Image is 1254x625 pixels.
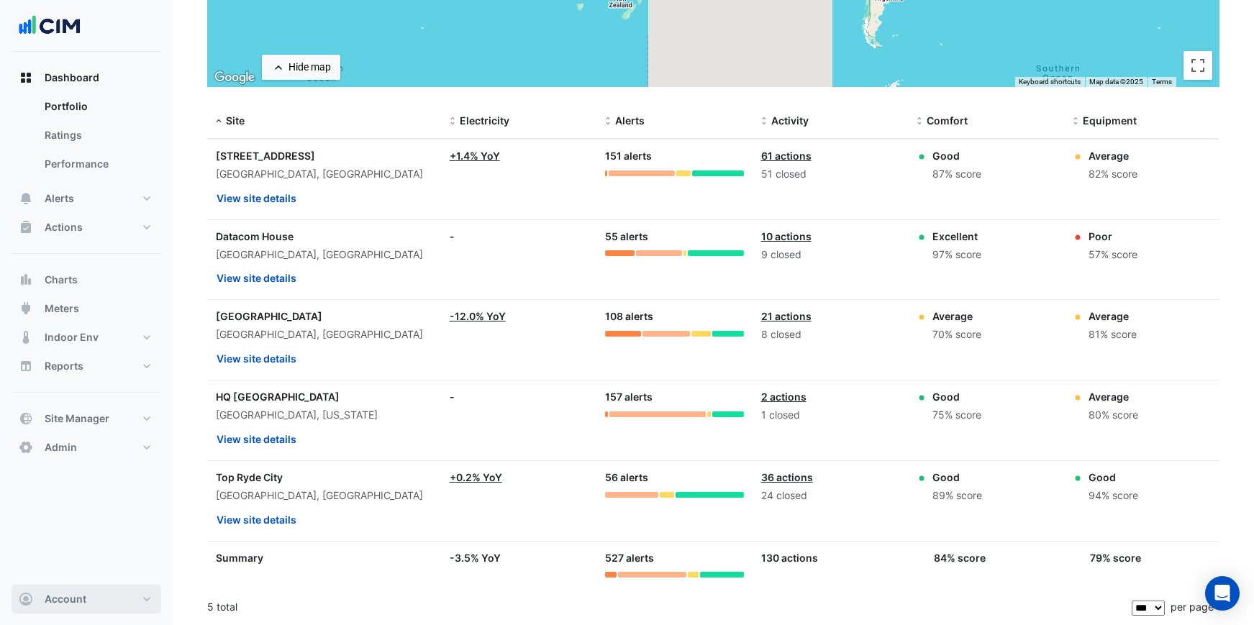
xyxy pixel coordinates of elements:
[262,55,340,80] button: Hide map
[605,470,743,486] div: 56 alerts
[450,310,506,322] a: -12.0% YoY
[927,114,968,127] span: Comfort
[45,359,83,373] span: Reports
[1089,229,1137,244] div: Poor
[12,433,161,462] button: Admin
[45,191,74,206] span: Alerts
[216,309,432,324] div: [GEOGRAPHIC_DATA]
[211,68,258,87] img: Google
[17,12,82,40] img: Company Logo
[216,407,432,424] div: [GEOGRAPHIC_DATA], [US_STATE]
[216,327,432,343] div: [GEOGRAPHIC_DATA], [GEOGRAPHIC_DATA]
[450,471,502,483] a: +0.2% YoY
[932,247,981,263] div: 97% score
[932,488,982,504] div: 89% score
[216,389,432,404] div: HQ [GEOGRAPHIC_DATA]
[1089,148,1137,163] div: Average
[12,213,161,242] button: Actions
[761,471,813,483] a: 36 actions
[450,150,500,162] a: +1.4% YoY
[45,220,83,234] span: Actions
[45,273,78,287] span: Charts
[216,507,297,532] button: View site details
[216,470,432,485] div: Top Ryde City
[1089,488,1138,504] div: 94% score
[211,68,258,87] a: Open this area in Google Maps (opens a new window)
[216,346,297,371] button: View site details
[19,359,33,373] app-icon: Reports
[1083,114,1137,127] span: Equipment
[932,148,981,163] div: Good
[1090,550,1141,565] div: 79% score
[932,166,981,183] div: 87% score
[1089,407,1138,424] div: 80% score
[45,592,86,606] span: Account
[19,330,33,345] app-icon: Indoor Env
[1089,389,1138,404] div: Average
[771,114,809,127] span: Activity
[605,550,743,567] div: 527 alerts
[1019,77,1081,87] button: Keyboard shortcuts
[33,150,161,178] a: Performance
[605,389,743,406] div: 157 alerts
[1152,78,1172,86] a: Terms
[761,166,899,183] div: 51 closed
[19,220,33,234] app-icon: Actions
[1089,470,1138,485] div: Good
[932,229,981,244] div: Excellent
[216,552,263,564] span: Summary
[45,301,79,316] span: Meters
[761,230,812,242] a: 10 actions
[605,229,743,245] div: 55 alerts
[19,411,33,426] app-icon: Site Manager
[19,70,33,85] app-icon: Dashboard
[12,404,161,433] button: Site Manager
[216,148,432,163] div: [STREET_ADDRESS]
[216,247,432,263] div: [GEOGRAPHIC_DATA], [GEOGRAPHIC_DATA]
[12,92,161,184] div: Dashboard
[216,265,297,291] button: View site details
[605,148,743,165] div: 151 alerts
[761,391,807,403] a: 2 actions
[207,589,1129,625] div: 5 total
[615,114,645,127] span: Alerts
[450,229,588,244] div: -
[450,389,588,404] div: -
[761,488,899,504] div: 24 closed
[12,265,161,294] button: Charts
[12,184,161,213] button: Alerts
[932,407,981,424] div: 75% score
[45,440,77,455] span: Admin
[12,323,161,352] button: Indoor Env
[45,330,99,345] span: Indoor Env
[19,273,33,287] app-icon: Charts
[45,70,99,85] span: Dashboard
[288,60,331,75] div: Hide map
[761,327,899,343] div: 8 closed
[45,411,109,426] span: Site Manager
[761,310,812,322] a: 21 actions
[216,426,297,452] button: View site details
[216,186,297,211] button: View site details
[934,550,986,565] div: 84% score
[12,352,161,380] button: Reports
[216,166,432,183] div: [GEOGRAPHIC_DATA], [GEOGRAPHIC_DATA]
[932,389,981,404] div: Good
[761,150,812,162] a: 61 actions
[1089,309,1137,324] div: Average
[932,309,981,324] div: Average
[33,121,161,150] a: Ratings
[1089,327,1137,343] div: 81% score
[12,585,161,613] button: Account
[1171,601,1214,613] span: per page
[932,470,982,485] div: Good
[761,407,899,424] div: 1 closed
[1089,78,1143,86] span: Map data ©2025
[19,440,33,455] app-icon: Admin
[761,247,899,263] div: 9 closed
[19,191,33,206] app-icon: Alerts
[226,114,245,127] span: Site
[932,327,981,343] div: 70% score
[450,550,588,565] div: -3.5% YoY
[605,309,743,325] div: 108 alerts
